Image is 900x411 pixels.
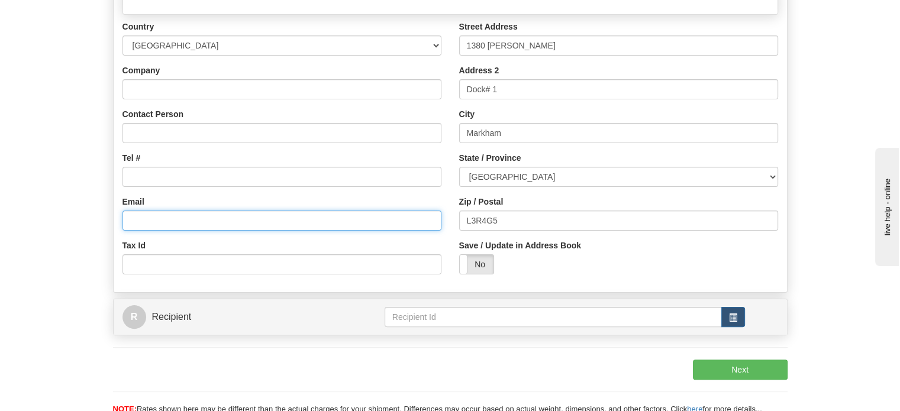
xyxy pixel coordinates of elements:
label: City [459,108,475,120]
div: live help - online [9,10,109,19]
label: Street Address [459,21,518,33]
label: Tel # [122,152,141,164]
input: Recipient Id [385,307,722,327]
label: Address 2 [459,64,499,76]
label: State / Province [459,152,521,164]
label: Zip / Postal [459,196,504,208]
label: Tax Id [122,240,146,251]
label: No [460,255,493,274]
label: Country [122,21,154,33]
button: Next [693,360,788,380]
label: Email [122,196,144,208]
label: Company [122,64,160,76]
label: Contact Person [122,108,183,120]
iframe: chat widget [873,145,899,266]
span: R [122,305,146,329]
label: Save / Update in Address Book [459,240,581,251]
a: RRecipient [122,305,352,329]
